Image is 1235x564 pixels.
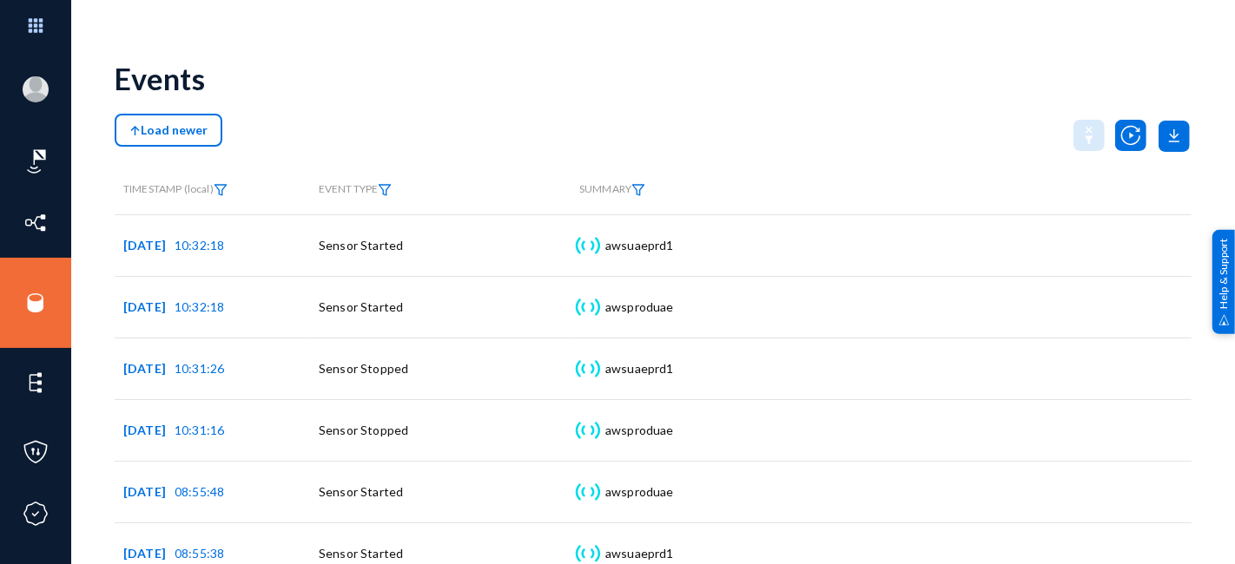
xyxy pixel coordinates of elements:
[605,360,674,377] div: awsuaeprd1
[319,183,392,196] span: EVENT TYPE
[573,298,602,316] img: icon-sensor.svg
[123,546,175,561] span: [DATE]
[573,422,602,439] img: icon-sensor.svg
[23,290,49,316] img: icon-sources.svg
[123,423,175,437] span: [DATE]
[129,125,141,137] img: icon-arrow-above.svg
[319,484,403,499] span: Sensor Started
[605,422,674,439] div: awsproduae
[579,182,645,195] span: SUMMARY
[123,299,175,314] span: [DATE]
[123,238,175,252] span: [DATE]
[23,501,49,527] img: icon-compliance.svg
[573,237,602,254] img: icon-sensor.svg
[115,61,205,96] div: Events
[573,545,602,562] img: icon-sensor.svg
[23,148,49,174] img: icon-risk-sonar.svg
[319,546,403,561] span: Sensor Started
[175,299,224,314] span: 10:32:18
[23,210,49,236] img: icon-inventory.svg
[319,423,408,437] span: Sensor Stopped
[175,238,224,252] span: 10:32:18
[605,483,674,501] div: awsproduae
[319,238,403,252] span: Sensor Started
[631,184,645,196] img: icon-filter.svg
[123,182,228,195] span: TIMESTAMP (local)
[573,483,602,501] img: icon-sensor.svg
[129,122,208,137] span: Load newer
[214,184,228,196] img: icon-filter.svg
[115,114,222,147] button: Load newer
[319,299,403,314] span: Sensor Started
[605,545,674,562] div: awsuaeprd1
[573,360,602,377] img: icon-sensor.svg
[1115,120,1146,151] img: icon-utility-autoscan.svg
[605,237,674,254] div: awsuaeprd1
[23,439,49,465] img: icon-policies.svg
[1218,314,1230,325] img: help_support.svg
[23,370,49,396] img: icon-elements.svg
[1212,230,1235,334] div: Help & Support
[123,484,175,499] span: [DATE]
[23,76,49,102] img: blank-profile-picture.png
[175,361,224,376] span: 10:31:26
[175,546,224,561] span: 08:55:38
[605,298,674,316] div: awsproduae
[319,361,408,376] span: Sensor Stopped
[175,423,224,437] span: 10:31:16
[175,484,224,499] span: 08:55:48
[123,361,175,376] span: [DATE]
[10,7,62,44] img: app launcher
[378,184,392,196] img: icon-filter.svg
